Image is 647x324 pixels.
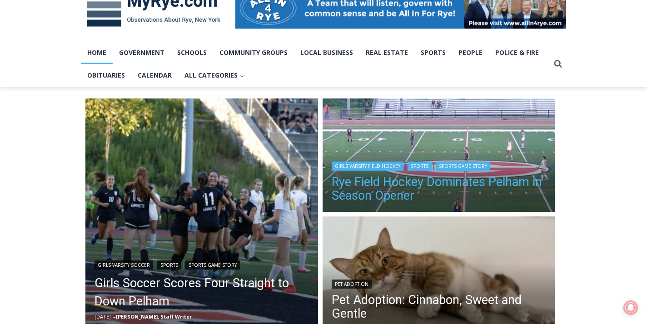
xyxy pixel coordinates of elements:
[178,64,250,87] button: Child menu of All Categories
[113,313,116,320] span: –
[489,41,545,64] a: Police & Fire
[3,93,89,128] span: Open Tues. - Sun. [PHONE_NUMBER]
[294,41,359,64] a: Local Business
[81,41,550,87] nav: Primary Navigation
[414,41,452,64] a: Sports
[131,64,178,87] a: Calendar
[550,56,566,72] button: View Search Form
[332,162,403,171] a: Girls Varsity Field Hockey
[0,91,91,113] a: Open Tues. - Sun. [PHONE_NUMBER]
[359,41,414,64] a: Real Estate
[95,260,153,270] a: Girls Varsity Soccer
[94,57,134,108] div: "Chef [PERSON_NAME] omakase menu is nirvana for lovers of great Japanese food."
[323,98,555,215] a: Read More Rye Field Hockey Dominates Pelham in Season Opener
[332,280,372,289] a: Pet Adoption
[332,293,546,320] a: Pet Adoption: Cinnabon, Sweet and Gentle
[95,259,309,270] div: | |
[185,260,240,270] a: Sports Game Story
[157,260,181,270] a: Sports
[452,41,489,64] a: People
[95,313,111,320] time: [DATE]
[436,162,490,171] a: Sports Game Story
[229,0,429,88] div: Apply Now <> summer and RHS senior internships available
[238,90,421,111] span: Intern @ [DOMAIN_NAME]
[171,41,213,64] a: Schools
[408,162,432,171] a: Sports
[332,160,546,171] div: | |
[81,41,113,64] a: Home
[323,98,555,215] img: (PHOTO: The Rye Girls Field Hockey Team defeated Pelham 3-0 on Tuesday to move to 3-0 in 2024.)
[81,64,131,87] a: Obituaries
[332,175,546,202] a: Rye Field Hockey Dominates Pelham in Season Opener
[213,41,294,64] a: Community Groups
[116,313,192,320] a: [PERSON_NAME], Staff Writer
[95,274,309,310] a: Girls Soccer Scores Four Straight to Down Pelham
[113,41,171,64] a: Government
[219,88,440,113] a: Intern @ [DOMAIN_NAME]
